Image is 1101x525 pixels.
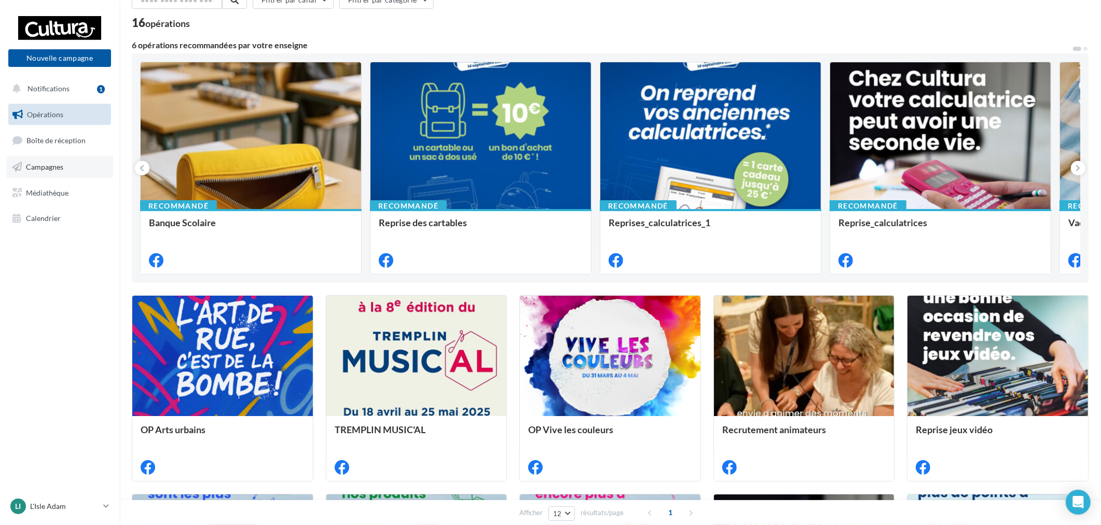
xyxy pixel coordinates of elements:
[30,501,99,512] p: L'Isle Adam
[528,424,692,445] div: OP Vive les couleurs
[370,200,447,212] div: Recommandé
[6,104,113,126] a: Opérations
[548,506,575,521] button: 12
[97,85,105,93] div: 1
[609,217,813,238] div: Reprises_calculatrices_1
[141,424,305,445] div: OP Arts urbains
[145,19,190,28] div: opérations
[26,162,63,171] span: Campagnes
[916,424,1080,445] div: Reprise jeux vidéo
[662,504,679,521] span: 1
[27,84,70,93] span: Notifications
[26,188,68,197] span: Médiathèque
[6,208,113,229] a: Calendrier
[830,200,906,212] div: Recommandé
[519,508,543,518] span: Afficher
[6,78,109,100] button: Notifications 1
[8,49,111,67] button: Nouvelle campagne
[132,17,190,29] div: 16
[553,509,562,518] span: 12
[379,217,583,238] div: Reprise des cartables
[140,200,217,212] div: Recommandé
[838,217,1042,238] div: Reprise_calculatrices
[6,156,113,178] a: Campagnes
[27,110,63,119] span: Opérations
[26,214,61,223] span: Calendrier
[8,496,111,516] a: LI L'Isle Adam
[26,136,86,145] span: Boîte de réception
[149,217,353,238] div: Banque Scolaire
[335,424,499,445] div: TREMPLIN MUSIC'AL
[581,508,624,518] span: résultats/page
[132,41,1072,49] div: 6 opérations recommandées par votre enseigne
[1066,490,1091,515] div: Open Intercom Messenger
[6,182,113,204] a: Médiathèque
[6,129,113,151] a: Boîte de réception
[722,424,886,445] div: Recrutement animateurs
[16,501,21,512] span: LI
[600,200,677,212] div: Recommandé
